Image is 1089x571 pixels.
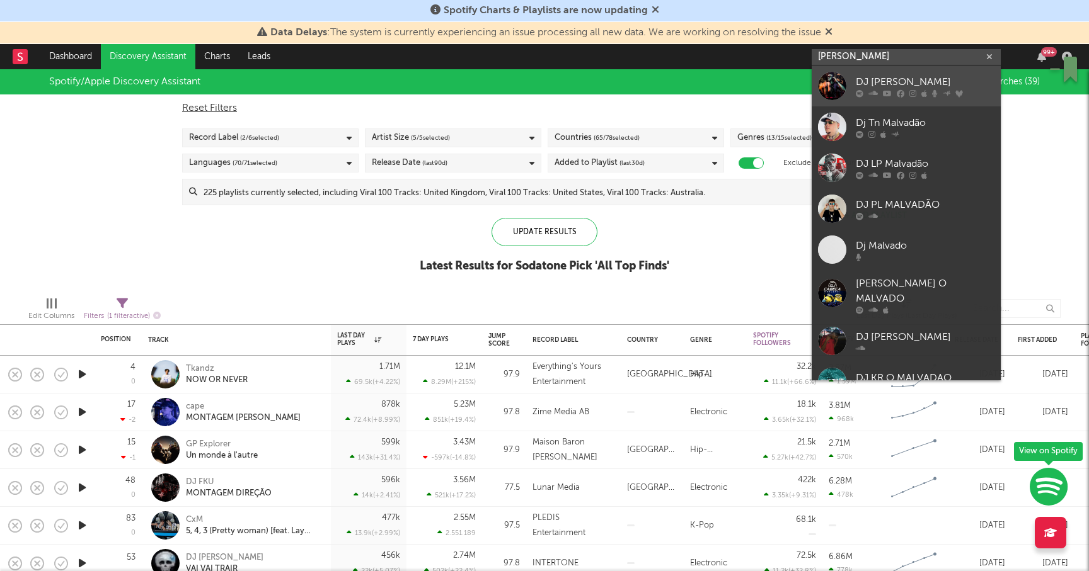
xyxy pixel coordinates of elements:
[121,453,135,461] div: -1
[239,44,279,69] a: Leads
[488,367,520,382] div: 97.9
[856,156,994,171] div: DJ LP Malvadão
[1014,442,1083,461] div: View on Spotify
[127,400,135,409] div: 17
[796,516,816,524] div: 68.1k
[488,518,520,533] div: 97.5
[453,438,476,446] div: 3.43M
[197,179,906,205] input: 225 playlists currently selected, including Viral 100 Tracks: United Kingdom, Viral 100 Tracks: U...
[186,477,272,488] div: DJ FKU
[1018,336,1062,344] div: First Added
[885,434,942,466] svg: Chart title
[856,329,994,344] div: DJ [PERSON_NAME]
[797,551,816,560] div: 72.5k
[812,229,1001,270] a: Dj Malvado
[652,6,659,16] span: Dismiss
[955,443,1005,458] div: [DATE]
[354,491,400,499] div: 14k ( +2.41 % )
[533,336,608,344] div: Record Label
[829,553,853,561] div: 6.86M
[955,518,1005,533] div: [DATE]
[764,416,816,424] div: 3.65k ( +32.1 % )
[1018,556,1068,571] div: [DATE]
[856,197,994,212] div: DJ PL MALVADÃO
[627,480,677,495] div: [GEOGRAPHIC_DATA]
[425,416,476,424] div: 851k ( +19.4 % )
[533,556,579,571] div: INTERTONE
[454,400,476,409] div: 5.23M
[379,363,400,371] div: 1.71M
[186,514,321,537] a: CxM5, 4, 3 (Pretty woman) [feat. Lay Bankz]
[186,375,248,386] div: NOW OR NEVER
[101,44,195,69] a: Discovery Assistant
[186,488,272,499] div: MONTAGEM DIREÇÃO
[107,313,150,320] span: ( 1 filter active)
[825,28,833,38] span: Dismiss
[829,490,853,499] div: 478k
[427,491,476,499] div: 521k ( +17.2 % )
[413,336,457,343] div: 7 Day Plays
[627,367,712,382] div: [GEOGRAPHIC_DATA]
[690,367,740,382] div: Hip-Hop/Rap
[797,363,816,371] div: 32.2k
[131,529,135,536] div: 0
[856,276,994,307] div: [PERSON_NAME] O MALVADO
[381,476,400,484] div: 596k
[1018,518,1068,533] div: [DATE]
[764,491,816,499] div: 3.35k ( +9.31 % )
[885,472,942,504] svg: Chart title
[488,480,520,495] div: 77.5
[783,155,899,171] label: Exclude Lofi / Instrumental Labels
[488,405,520,420] div: 97.8
[382,514,400,522] div: 477k
[186,401,301,412] div: cape
[690,518,714,533] div: K-Pop
[797,400,816,409] div: 18.1k
[690,480,727,495] div: Electronic
[690,336,734,344] div: Genre
[955,405,1005,420] div: [DATE]
[1037,52,1046,62] button: 99+
[829,377,856,385] div: 1.59M
[856,115,994,130] div: Dj Tn Malvadão
[186,401,301,424] a: capeMONTAGEM [PERSON_NAME]
[186,477,272,499] a: DJ FKUMONTAGEM DIREÇÃO
[437,529,476,537] div: 2.551.189
[753,332,797,347] div: Spotify Followers
[186,439,258,461] a: GP ExplorerUn monde à l'autre
[195,44,239,69] a: Charts
[337,332,381,347] div: Last Day Plays
[829,402,851,410] div: 3.81M
[764,378,816,386] div: 11.1k ( +66.6 % )
[812,320,1001,361] a: DJ [PERSON_NAME]
[127,438,135,446] div: 15
[812,65,1001,106] a: DJ [PERSON_NAME]
[812,106,1001,147] a: Dj Tn Malvadão
[422,155,447,171] span: (last 90 d)
[444,6,648,16] span: Spotify Charts & Playlists are now updating
[186,526,321,537] div: 5, 4, 3 (Pretty woman) [feat. Lay Bankz]
[812,49,1001,65] input: Search for artists
[270,28,821,38] span: : The system is currently experiencing an issue processing all new data. We are working on resolv...
[130,363,135,371] div: 4
[619,155,645,171] span: (last 30 d)
[347,529,400,537] div: 13.9k ( +2.99 % )
[372,155,447,171] div: Release Date
[829,477,852,485] div: 6.28M
[189,130,279,145] div: Record Label
[453,551,476,560] div: 2.74M
[763,453,816,461] div: 5.27k ( +42.7 % )
[594,130,640,145] span: ( 65 / 78 selected)
[966,299,1061,318] input: Search...
[488,443,520,458] div: 97.9
[186,363,248,375] div: Tkandz
[488,332,510,348] div: Jump Score
[186,450,258,461] div: Un monde à l'autre
[350,453,400,461] div: 143k ( +31.4 % )
[40,44,101,69] a: Dashboard
[797,438,816,446] div: 21.5k
[148,336,318,344] div: Track
[533,435,614,465] div: Maison Baron [PERSON_NAME]
[533,480,580,495] div: Lunar Media
[533,359,614,390] div: Everything's Yours Entertainment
